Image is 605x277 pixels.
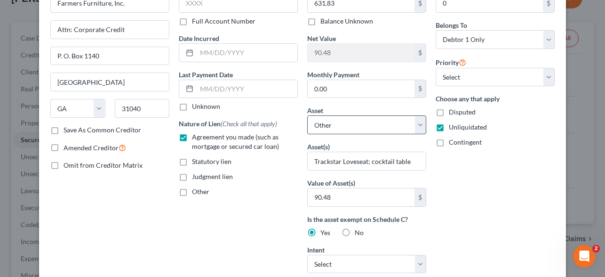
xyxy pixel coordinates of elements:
input: Apt, Suite, etc... [51,47,169,65]
span: Omit from Creditor Matrix [64,161,143,169]
label: Nature of Lien [179,119,277,129]
div: $ [414,80,426,98]
span: (Check all that apply) [221,120,277,128]
label: Priority [436,57,466,68]
label: Net Value [307,33,336,43]
input: Enter zip... [115,99,170,118]
input: 0.00 [308,188,414,206]
span: Statutory lien [192,157,231,165]
label: Date Incurred [179,33,219,43]
span: Unliquidated [449,123,487,131]
span: Disputed [449,108,476,116]
input: MM/DD/YYYY [197,80,297,98]
div: $ [414,188,426,206]
label: Is the asset exempt on Schedule C? [307,214,426,224]
label: Value of Asset(s) [307,178,355,188]
label: Full Account Number [192,16,255,26]
input: MM/DD/YYYY [197,44,297,62]
label: Asset(s) [307,142,330,152]
input: 0.00 [308,44,414,62]
span: Other [192,187,209,196]
span: No [355,228,364,236]
span: Amended Creditor [64,144,119,152]
span: 2 [592,245,600,253]
label: Save As Common Creditor [64,125,141,135]
input: Enter city... [51,73,169,91]
iframe: Intercom live chat [573,245,596,268]
span: Agreement you made (such as mortgage or secured car loan) [192,133,279,150]
input: 0.00 [308,80,414,98]
span: Yes [320,228,330,236]
span: Contingent [449,138,482,146]
span: Asset [307,106,323,114]
input: Enter address... [51,21,169,39]
div: $ [414,44,426,62]
label: Last Payment Date [179,70,233,80]
label: Balance Unknown [320,16,373,26]
span: Belongs To [436,21,467,29]
label: Monthly Payment [307,70,359,80]
label: Choose any that apply [436,94,555,104]
label: Intent [307,245,325,255]
input: Specify... [308,152,426,170]
span: Judgment lien [192,172,233,180]
label: Unknown [192,102,220,111]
